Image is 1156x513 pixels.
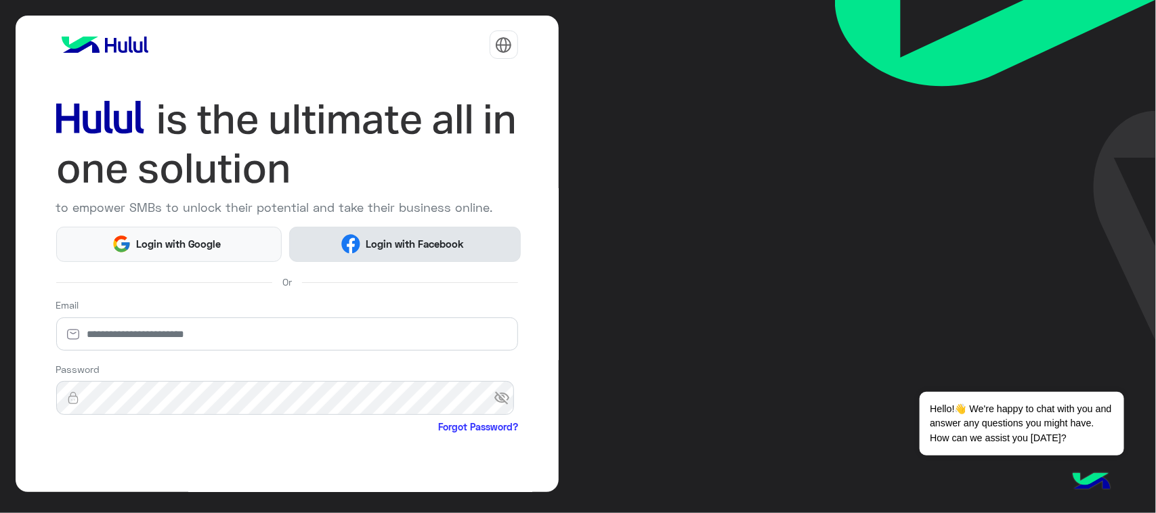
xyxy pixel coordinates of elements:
[112,234,131,254] img: Google
[56,198,518,217] p: to empower SMBs to unlock their potential and take their business online.
[56,362,100,376] label: Password
[56,391,90,405] img: lock
[56,31,154,58] img: logo
[56,328,90,341] img: email
[1068,459,1115,506] img: hulul-logo.png
[341,234,361,254] img: Facebook
[56,95,518,194] img: hululLoginTitle_EN.svg
[289,227,520,262] button: Login with Facebook
[56,227,282,262] button: Login with Google
[495,37,512,53] img: tab
[438,420,518,434] a: Forgot Password?
[494,386,518,410] span: visibility_off
[920,392,1123,455] span: Hello!👋 We're happy to chat with you and answer any questions you might have. How can we assist y...
[360,236,469,252] span: Login with Facebook
[282,275,292,289] span: Or
[131,236,226,252] span: Login with Google
[56,437,262,490] iframe: reCAPTCHA
[56,298,79,312] label: Email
